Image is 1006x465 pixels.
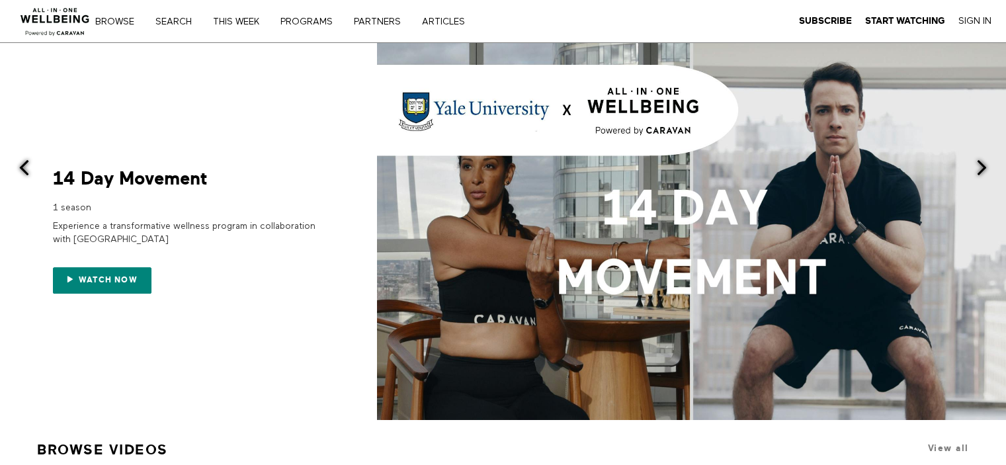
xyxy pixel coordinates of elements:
[417,17,479,26] a: ARTICLES
[928,443,969,453] a: View all
[349,17,415,26] a: PARTNERS
[865,16,945,26] strong: Start Watching
[799,16,852,26] strong: Subscribe
[865,15,945,27] a: Start Watching
[105,15,492,28] nav: Primary
[958,15,991,27] a: Sign In
[208,17,273,26] a: THIS WEEK
[37,436,168,464] a: Browse Videos
[151,17,206,26] a: Search
[799,15,852,27] a: Subscribe
[276,17,347,26] a: PROGRAMS
[91,17,148,26] a: Browse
